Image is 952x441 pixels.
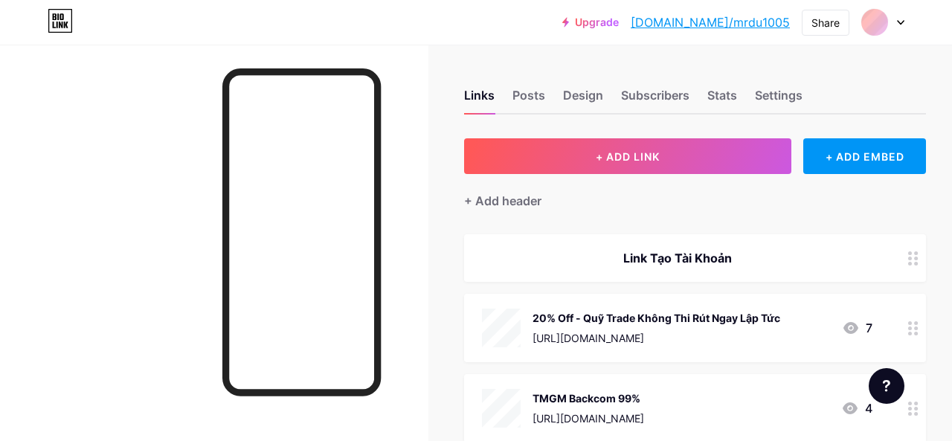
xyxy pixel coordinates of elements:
[533,411,644,426] div: [URL][DOMAIN_NAME]
[621,86,689,113] div: Subscribers
[533,310,780,326] div: 20% Off - Quỹ Trade Không Thi Rút Ngay Lập Tức
[755,86,803,113] div: Settings
[464,86,495,113] div: Links
[803,138,926,174] div: + ADD EMBED
[842,319,872,337] div: 7
[596,150,660,163] span: + ADD LINK
[563,86,603,113] div: Design
[811,15,840,30] div: Share
[562,16,619,28] a: Upgrade
[707,86,737,113] div: Stats
[464,138,791,174] button: + ADD LINK
[512,86,545,113] div: Posts
[464,192,541,210] div: + Add header
[841,399,872,417] div: 4
[482,249,872,267] div: Link Tạo Tài Khoản
[631,13,790,31] a: [DOMAIN_NAME]/mrdu1005
[533,390,644,406] div: TMGM Backcom 99%
[533,330,780,346] div: [URL][DOMAIN_NAME]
